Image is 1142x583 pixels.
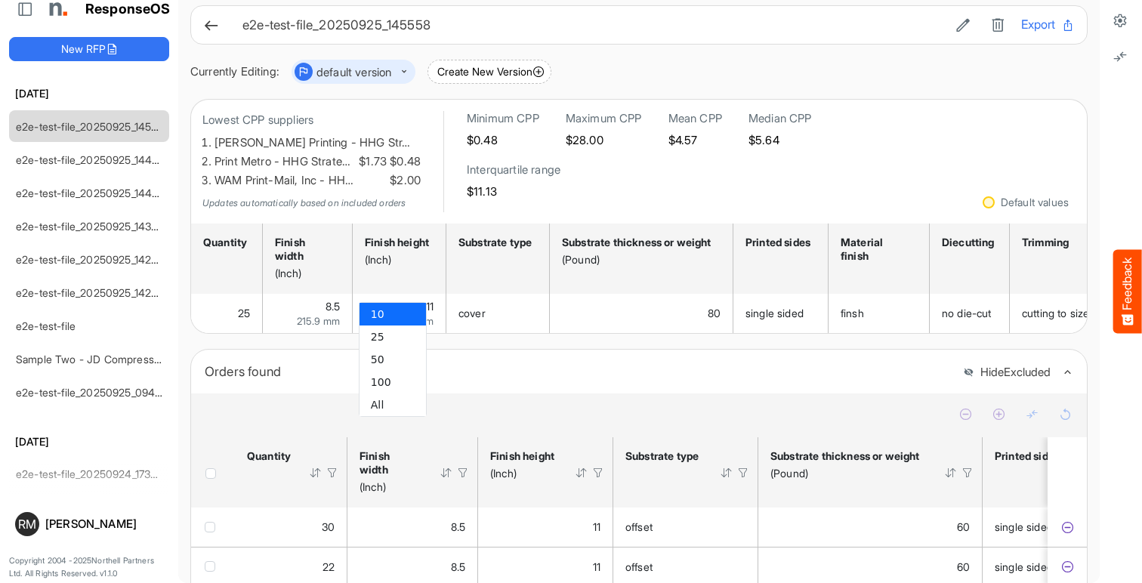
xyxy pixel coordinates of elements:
a: e2e-test-file_20250925_142434 [16,286,171,299]
p: Lowest CPP suppliers [202,111,421,130]
span: offset [625,520,653,533]
div: Currently Editing: [190,63,279,82]
th: Header checkbox [191,437,235,507]
li: WAM Print-Mail, Inc - HH… [215,171,421,190]
td: 25 is template cell Column Header httpsnorthellcomontologiesmapping-rulesorderhasquantity [191,294,263,333]
div: Filter Icon [456,466,470,480]
div: Filter Icon [326,466,339,480]
h6: Mean CPP [668,111,722,126]
span: 215.9 mm [297,315,340,327]
h5: $0.48 [467,134,539,147]
button: Edit [952,15,974,35]
div: Filter Icon [736,466,750,480]
td: single sided is template cell Column Header httpsnorthellcomontologiesmapping-rulesmanufacturingh... [983,507,1119,547]
div: Finish height [365,236,429,249]
span: 25 [238,307,250,319]
td: 30 is template cell Column Header httpsnorthellcomontologiesmapping-rulesorderhasquantity [235,507,347,547]
a: e2e-test-file_20250925_145558 [16,120,170,133]
h6: Minimum CPP [467,111,539,126]
span: cover [458,307,486,319]
div: Trimming [1022,236,1092,249]
div: Filter Icon [591,466,605,480]
h5: $28.00 [566,134,642,147]
span: 8.5 [451,560,465,573]
div: dropdownlist [359,302,427,417]
h6: Maximum CPP [566,111,642,126]
h6: Median CPP [748,111,812,126]
td: 8.5 is template cell Column Header httpsnorthellcomontologiesmapping-rulesmeasurementhasfinishsiz... [347,507,478,547]
li: Print Metro - HHG Strate… [215,153,421,171]
div: Orders found [205,361,952,382]
h5: $11.13 [467,185,560,198]
span: $1.73 [356,153,387,171]
a: e2e-test-file_20250925_094054 [16,386,175,399]
div: Substrate type [625,449,700,463]
h1: ResponseOS [85,2,171,17]
div: Finish width [275,236,335,263]
span: offset [625,560,653,573]
a: Sample Two - JD Compressed 2 [16,353,176,366]
div: Substrate thickness or weight [770,449,924,463]
span: 11 [593,560,600,573]
div: Finish width [360,449,420,477]
div: (Inch) [490,467,555,480]
span: 60 [957,520,970,533]
em: Updates automatically based on included orders [202,197,406,208]
td: finsh is template cell Column Header httpsnorthellcomontologiesmapping-rulesmanufacturinghassubst... [829,294,930,333]
li: 10 [360,303,426,325]
li: 50 [360,348,426,371]
div: Finish height [490,449,555,463]
td: 8.5 is template cell Column Header httpsnorthellcomontologiesmapping-rulesmeasurementhasfinishsiz... [263,294,353,333]
div: (Inch) [275,267,335,280]
button: HideExcluded [963,366,1051,379]
a: e2e-test-file_20250925_142812 [16,253,168,266]
ul: popup [360,303,426,416]
span: single sided [995,560,1053,573]
div: (Inch) [365,253,429,267]
td: single sided is template cell Column Header httpsnorthellcomontologiesmapping-rulesmanufacturingh... [733,294,829,333]
h6: e2e-test-file_20250925_145558 [242,19,940,32]
a: e2e-test-file_20250925_144653 [16,153,171,166]
h6: Interquartile range [467,162,560,177]
span: 11 [426,300,434,313]
h6: [DATE] [9,433,169,450]
div: Filter Icon [961,466,974,480]
span: 8.5 [451,520,465,533]
a: e2e-test-file [16,319,76,332]
td: cutting to size is template cell Column Header httpsnorthellcomontologiesmapping-rulesmanufacturi... [1010,294,1110,333]
li: 100 [360,371,426,393]
span: 22 [323,560,335,573]
td: checkbox [191,507,235,547]
li: 25 [360,325,426,348]
h6: [DATE] [9,85,169,102]
td: cover is template cell Column Header httpsnorthellcomontologiesmapping-rulesmaterialhassubstratem... [446,294,550,333]
span: cutting to size [1022,307,1089,319]
button: Export [1021,15,1075,35]
div: Default values [1001,197,1069,208]
span: $2.00 [387,171,421,190]
button: Feedback [1113,250,1142,334]
span: single sided [745,307,804,319]
button: Exclude [1060,560,1075,575]
span: finsh [841,307,864,319]
span: RM [18,518,36,530]
div: Substrate thickness or weight [562,236,716,249]
td: 11 is template cell Column Header httpsnorthellcomontologiesmapping-rulesmeasurementhasfinishsize... [353,294,446,333]
div: Substrate type [458,236,532,249]
td: offset is template cell Column Header httpsnorthellcomontologiesmapping-rulesmaterialhassubstrate... [613,507,758,547]
div: (Pound) [562,253,716,267]
div: Quantity [247,449,289,463]
a: e2e-test-file_20250925_144036 [16,187,171,199]
button: Delete [986,15,1009,35]
div: (Pound) [770,467,924,480]
div: (Inch) [360,480,420,494]
span: 80 [708,307,721,319]
span: single sided [995,520,1053,533]
div: Quantity [203,236,245,249]
span: 60 [957,560,970,573]
h5: $4.57 [668,134,722,147]
span: 8.5 [326,300,340,313]
p: Copyright 2004 - 2025 Northell Partners Ltd. All Rights Reserved. v 1.1.0 [9,554,169,581]
span: $0.48 [387,153,421,171]
td: 80 is template cell Column Header httpsnorthellcomontologiesmapping-rulesmaterialhasmaterialthick... [550,294,733,333]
